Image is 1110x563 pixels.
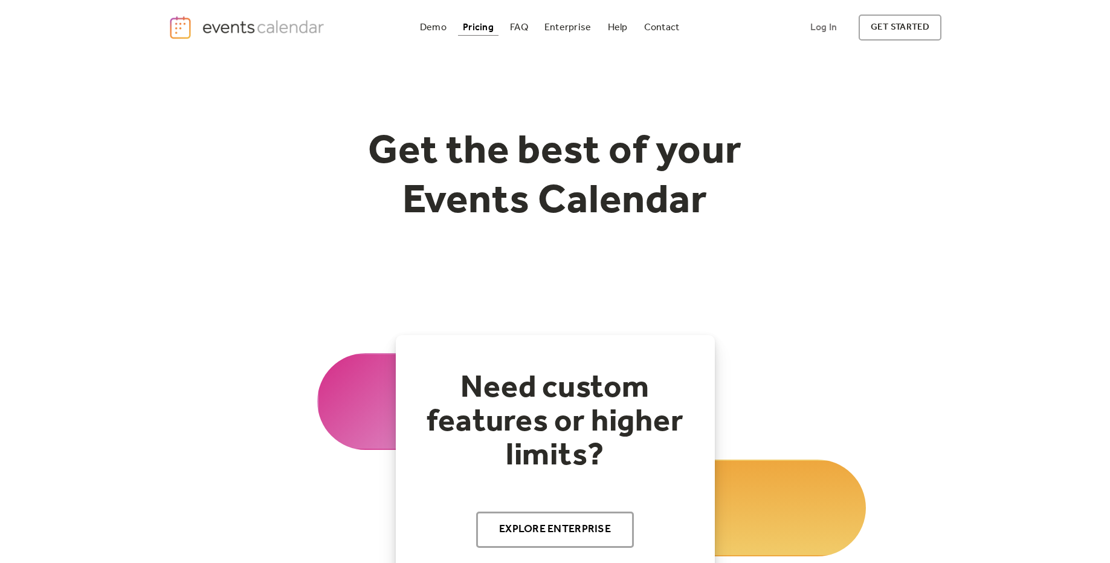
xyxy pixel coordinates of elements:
div: FAQ [510,24,528,31]
a: FAQ [505,19,533,36]
a: Pricing [458,19,499,36]
a: get started [859,15,941,41]
a: Help [603,19,633,36]
h1: Get the best of your Events Calendar [323,128,787,226]
div: Pricing [463,24,494,31]
div: Contact [644,24,680,31]
div: Enterprise [544,24,591,31]
h2: Need custom features or higher limits? [420,371,691,473]
a: Contact [639,19,685,36]
a: Demo [415,19,451,36]
div: Demo [420,24,447,31]
a: Log In [798,15,849,41]
a: Enterprise [540,19,596,36]
a: Explore Enterprise [476,512,634,548]
div: Help [608,24,628,31]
